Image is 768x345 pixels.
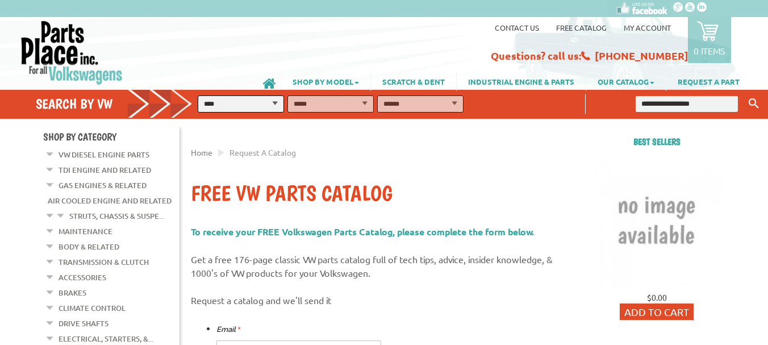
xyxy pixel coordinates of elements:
[620,304,694,320] button: Add to Cart
[36,95,200,112] h4: Search by VW
[59,316,108,331] a: Drive Shafts
[48,193,172,208] a: Air Cooled Engine and Related
[229,147,296,157] span: Request a Catalog
[59,178,147,193] a: Gas Engines & Related
[745,94,762,113] button: Keyword Search
[59,239,119,254] a: Body & Related
[586,72,666,91] a: OUR CATALOG
[647,292,667,302] span: $0.00
[556,23,607,32] a: Free Catalog
[59,270,106,285] a: Accessories
[191,252,577,280] p: Get a free 176-page classic VW parts catalog full of tech tips, advice, insider knowledge, & 1000...
[216,323,240,336] label: Email
[666,72,751,91] a: REQUEST A PART
[43,131,180,143] h4: Shop By Category
[59,301,126,315] a: Climate Control
[457,72,586,91] a: INDUSTRIAL ENGINE & PARTS
[624,23,671,32] a: My Account
[688,17,731,63] a: 0 items
[20,20,124,85] img: Parts Place Inc!
[371,72,456,91] a: SCRATCH & DENT
[59,285,86,300] a: Brakes
[59,255,149,269] a: Transmission & Clutch
[59,147,149,162] a: VW Diesel Engine Parts
[191,180,577,207] h1: Free VW Parts Catalog
[191,226,535,238] span: To receive your FREE Volkswagen Parts Catalog, please complete the form below.
[281,72,370,91] a: SHOP BY MODEL
[191,147,212,157] a: Home
[624,306,689,318] span: Add to Cart
[495,23,539,32] a: Contact us
[588,136,725,147] h2: Best sellers
[59,224,112,239] a: Maintenance
[59,163,151,177] a: TDI Engine and Related
[191,293,577,307] p: Request a catalog and we'll send it
[694,45,725,56] p: 0 items
[69,209,164,223] a: Struts, Chassis & Suspe...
